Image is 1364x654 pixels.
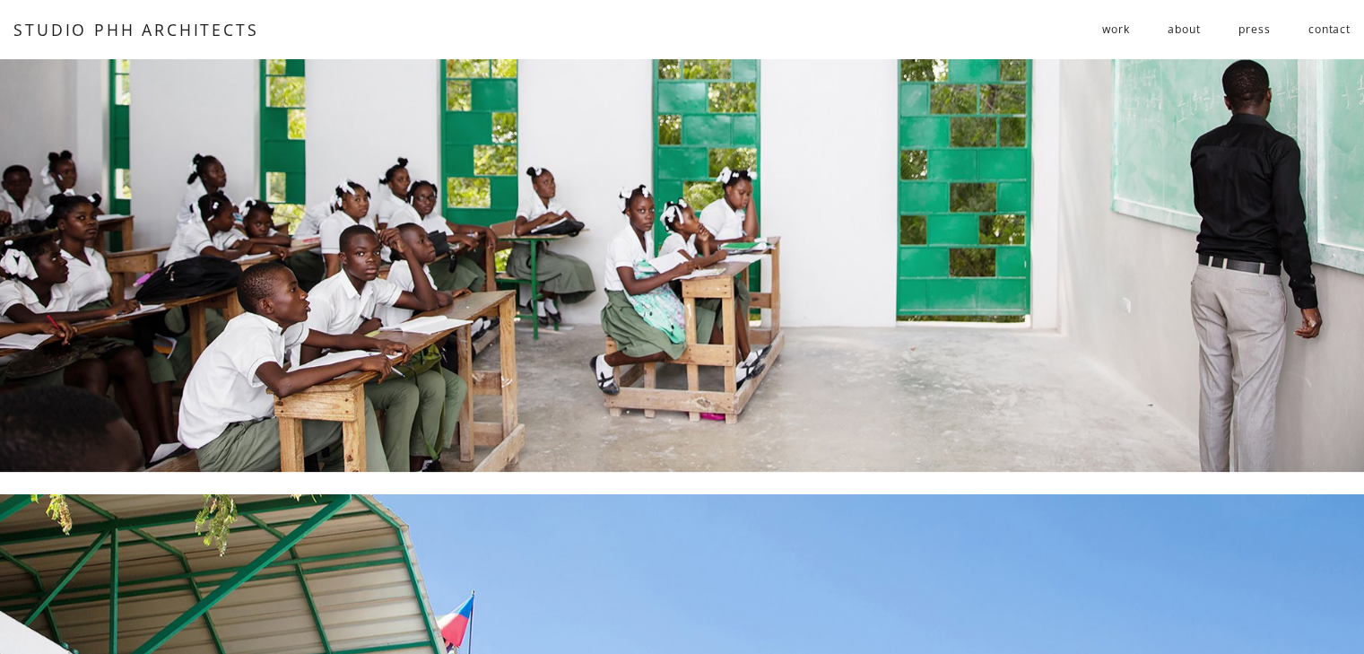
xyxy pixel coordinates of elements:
a: about [1168,15,1200,45]
a: press [1238,15,1270,45]
a: contact [1308,15,1351,45]
span: work [1102,16,1129,43]
a: STUDIO PHH ARCHITECTS [13,19,258,40]
a: folder dropdown [1102,15,1129,45]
